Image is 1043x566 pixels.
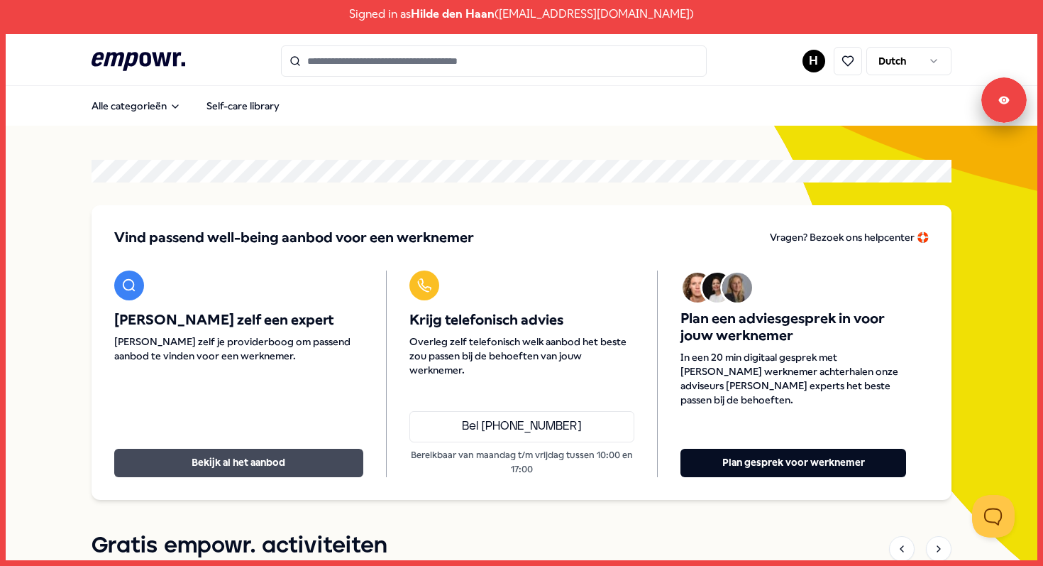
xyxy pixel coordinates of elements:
h1: Gratis empowr. activiteiten [92,528,387,564]
nav: Main [80,92,291,120]
a: Vragen? Bezoek ons helpcenter 🛟 [770,228,929,248]
button: Bekijk al het aanbod [114,449,363,477]
span: Vragen? Bezoek ons helpcenter 🛟 [770,232,929,243]
img: Avatar [702,273,732,303]
span: Overleg zelf telefonisch welk aanbod het beste zou passen bij de behoeften van jouw werknemer. [409,334,635,377]
button: Plan gesprek voor werknemer [680,449,906,477]
span: Plan een adviesgesprek in voor jouw werknemer [680,310,906,344]
a: Bel [PHONE_NUMBER] [409,411,635,442]
button: Alle categorieën [80,92,192,120]
span: Hilde den Haan [411,5,495,23]
span: Krijg telefonisch advies [409,312,635,329]
img: Avatar [722,273,752,303]
span: [PERSON_NAME] zelf je providerboog om passend aanbod te vinden voor een werknemer. [114,334,363,363]
span: In een 20 min digitaal gesprek met [PERSON_NAME] werknemer achterhalen onze adviseurs [PERSON_NAM... [680,350,906,407]
span: Vind passend well-being aanbod voor een werknemer [114,228,474,248]
span: [PERSON_NAME] zelf een expert [114,312,363,329]
button: H [802,50,825,72]
img: Avatar [683,273,712,303]
p: Bereikbaar van maandag t/m vrijdag tussen 10:00 en 17:00 [409,448,635,477]
iframe: Help Scout Beacon - Open [972,495,1015,538]
a: Self-care library [195,92,291,120]
input: Search for products, categories or subcategories [281,45,707,77]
